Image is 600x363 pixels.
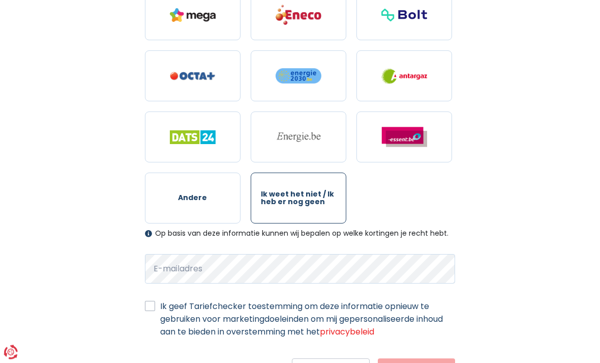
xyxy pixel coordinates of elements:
[178,194,207,202] span: Andere
[381,127,427,148] img: Essent
[276,68,321,85] img: Energie2030
[381,9,427,22] img: Bolt
[381,69,427,85] img: Antargaz
[145,230,455,238] div: Op basis van deze informatie kunnen wij bepalen op welke kortingen je recht hebt.
[170,131,216,145] img: Dats 24
[261,191,336,207] span: Ik weet het niet / Ik heb er nog geen
[160,300,455,339] label: Ik geef Tariefchecker toestemming om deze informatie opnieuw te gebruiken voor marketingdoeleinde...
[276,5,321,26] img: Eneco
[320,326,374,338] a: privacybeleid
[170,9,216,22] img: Mega
[276,132,321,143] img: Energie.be
[170,72,216,81] img: Octa+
